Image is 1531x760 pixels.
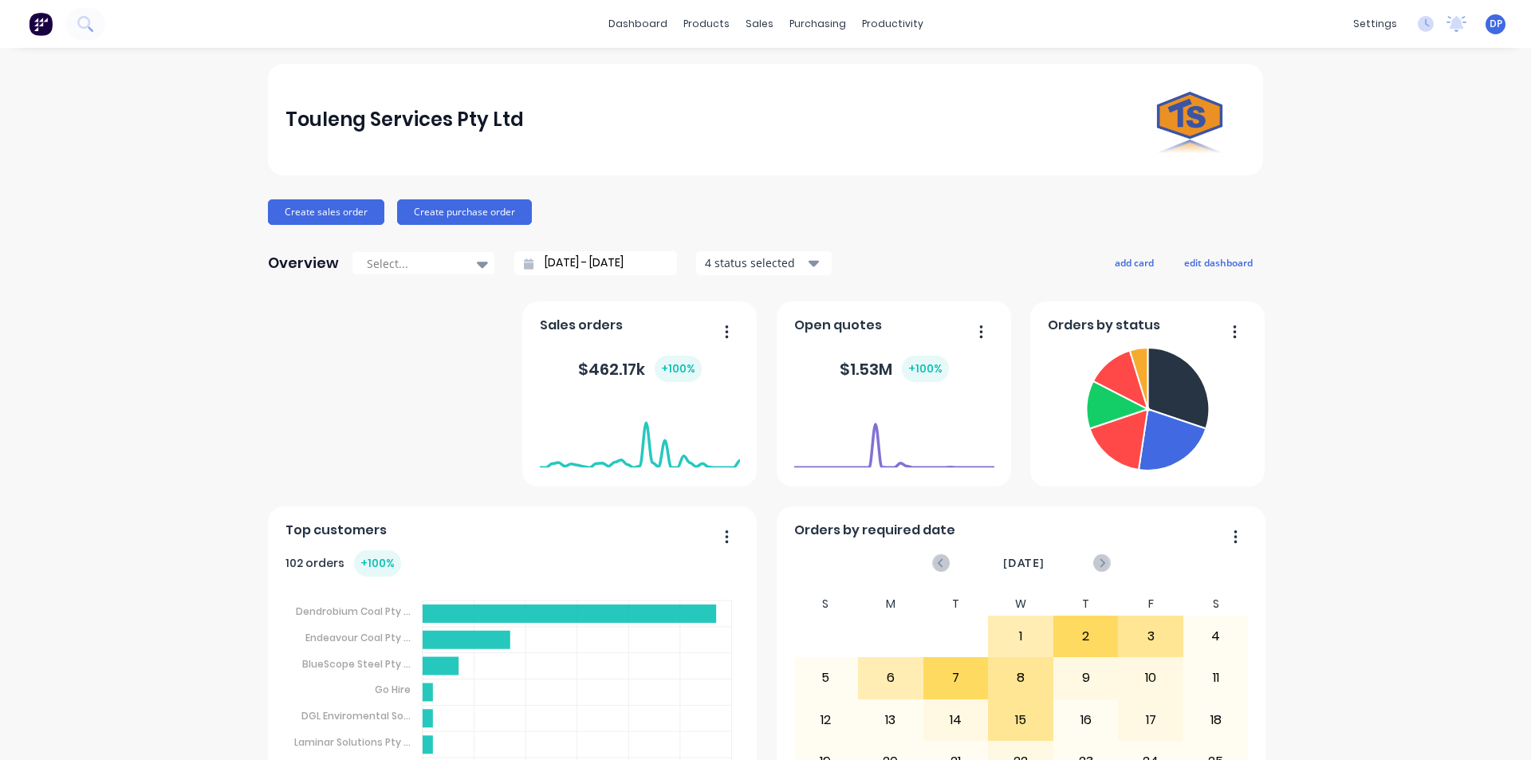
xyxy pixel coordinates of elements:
[1183,593,1249,616] div: S
[600,12,675,36] a: dashboard
[738,12,781,36] div: sales
[655,356,702,382] div: + 100 %
[1174,252,1263,273] button: edit dashboard
[397,199,532,225] button: Create purchase order
[854,12,931,36] div: productivity
[859,658,923,698] div: 6
[1119,658,1183,698] div: 10
[1119,616,1183,656] div: 3
[859,700,923,740] div: 13
[793,593,859,616] div: S
[924,658,988,698] div: 7
[1054,658,1118,698] div: 9
[902,356,949,382] div: + 100 %
[989,616,1053,656] div: 1
[794,316,882,335] span: Open quotes
[29,12,53,36] img: Factory
[1184,700,1248,740] div: 18
[1003,554,1045,572] span: [DATE]
[285,550,401,577] div: 102 orders
[294,735,411,749] tspan: Laminar Solutions Pty ...
[268,247,339,279] div: Overview
[1054,616,1118,656] div: 2
[540,316,623,335] span: Sales orders
[989,658,1053,698] div: 8
[1119,700,1183,740] div: 17
[1490,17,1502,31] span: DP
[1184,616,1248,656] div: 4
[305,631,411,644] tspan: Endeavour Coal Pty ...
[1184,658,1248,698] div: 11
[989,700,1053,740] div: 15
[354,550,401,577] div: + 100 %
[675,12,738,36] div: products
[1345,12,1405,36] div: settings
[705,254,805,271] div: 4 status selected
[696,251,832,275] button: 4 status selected
[1134,64,1246,175] img: Touleng Services Pty Ltd
[1048,316,1160,335] span: Orders by status
[1054,700,1118,740] div: 16
[296,604,411,618] tspan: Dendrobium Coal Pty ...
[285,104,524,136] div: Touleng Services Pty Ltd
[268,199,384,225] button: Create sales order
[1118,593,1183,616] div: F
[578,356,702,382] div: $ 462.17k
[858,593,923,616] div: M
[302,656,411,670] tspan: BlueScope Steel Pty ...
[794,658,858,698] div: 5
[923,593,989,616] div: T
[285,521,387,540] span: Top customers
[1053,593,1119,616] div: T
[781,12,854,36] div: purchasing
[924,700,988,740] div: 14
[1104,252,1164,273] button: add card
[988,593,1053,616] div: W
[301,709,411,723] tspan: DGL Enviromental So...
[375,683,411,696] tspan: Go Hire
[794,700,858,740] div: 12
[840,356,949,382] div: $ 1.53M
